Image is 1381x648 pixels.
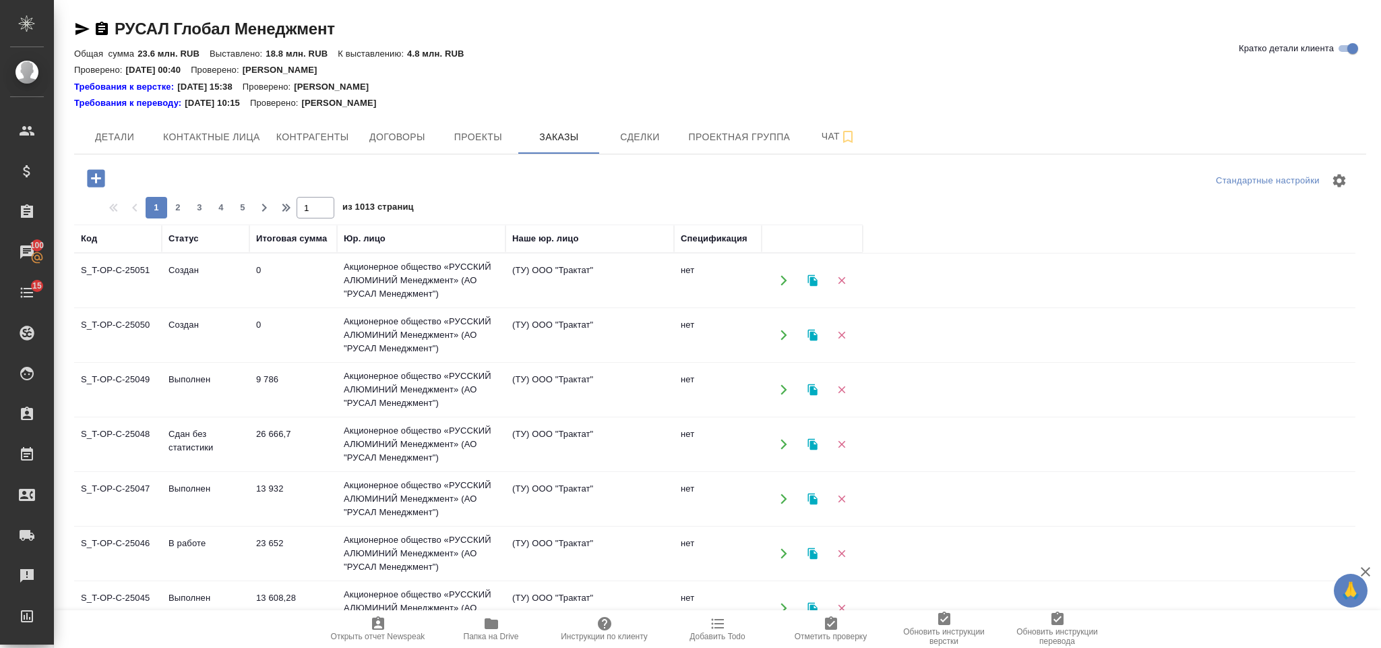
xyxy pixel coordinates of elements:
[505,312,674,359] td: (ТУ) ООО "Трактат"
[256,232,327,245] div: Итоговая сумма
[74,96,185,110] a: Требования к переводу:
[1213,171,1323,192] div: split button
[162,530,249,577] td: В работе
[505,530,674,577] td: (ТУ) ООО "Трактат"
[505,475,674,523] td: (ТУ) ООО "Трактат"
[435,610,548,648] button: Папка на Drive
[1323,165,1355,197] span: Настроить таблицу
[162,585,249,632] td: Выполнен
[674,257,762,304] td: нет
[446,129,510,146] span: Проекты
[770,322,797,349] button: Открыть
[365,129,429,146] span: Договоры
[548,610,661,648] button: Инструкции по клиенту
[162,312,249,359] td: Создан
[674,475,762,523] td: нет
[243,65,328,75] p: [PERSON_NAME]
[344,232,386,245] div: Юр. лицо
[799,322,826,349] button: Клонировать
[266,49,338,59] p: 18.8 млн. RUB
[505,366,674,413] td: (ТУ) ООО "Трактат"
[828,267,855,295] button: Удалить
[505,421,674,468] td: (ТУ) ООО "Трактат"
[337,308,505,362] td: Акционерное общество «РУССКИЙ АЛЮМИНИЙ Менеджмент» (АО "РУСАЛ Менеджмент")
[232,197,253,218] button: 5
[249,421,337,468] td: 26 666,7
[512,232,579,245] div: Наше юр. лицо
[249,530,337,577] td: 23 652
[249,585,337,632] td: 13 608,28
[770,485,797,513] button: Открыть
[74,65,126,75] p: Проверено:
[74,49,137,59] p: Общая сумма
[770,540,797,568] button: Открыть
[74,530,162,577] td: S_T-OP-C-25046
[210,201,232,214] span: 4
[249,312,337,359] td: 0
[163,129,260,146] span: Контактные лица
[681,232,747,245] div: Спецификация
[78,165,115,192] button: Добавить проект
[185,96,250,110] p: [DATE] 10:15
[162,421,249,468] td: Сдан без статистики
[321,610,435,648] button: Открыть отчет Newspeak
[167,201,189,214] span: 2
[210,49,266,59] p: Выставлено:
[799,485,826,513] button: Клонировать
[1334,574,1368,608] button: 🙏
[74,80,177,94] a: Требования к верстке:
[24,279,50,293] span: 15
[74,312,162,359] td: S_T-OP-C-25050
[162,475,249,523] td: Выполнен
[168,232,199,245] div: Статус
[3,276,51,310] a: 15
[81,232,97,245] div: Код
[407,49,474,59] p: 4.8 млн. RUB
[770,431,797,459] button: Открыть
[177,80,243,94] p: [DATE] 15:38
[689,632,745,641] span: Добавить Todo
[799,540,826,568] button: Клонировать
[828,431,855,459] button: Удалить
[243,80,295,94] p: Проверено:
[82,129,147,146] span: Детали
[799,376,826,404] button: Клонировать
[337,472,505,526] td: Акционерное общество «РУССКИЙ АЛЮМИНИЙ Менеджмент» (АО "РУСАЛ Менеджмент")
[607,129,672,146] span: Сделки
[294,80,379,94] p: [PERSON_NAME]
[338,49,407,59] p: К выставлению:
[249,475,337,523] td: 13 932
[774,610,888,648] button: Отметить проверку
[162,366,249,413] td: Выполнен
[232,201,253,214] span: 5
[770,595,797,622] button: Открыть
[661,610,774,648] button: Добавить Todo
[115,20,335,38] a: РУСАЛ Глобал Менеджмент
[770,267,797,295] button: Открыть
[3,235,51,269] a: 100
[795,632,867,641] span: Отметить проверку
[337,363,505,417] td: Акционерное общество «РУССКИЙ АЛЮМИНИЙ Менеджмент» (АО "РУСАЛ Менеджмент")
[888,610,1001,648] button: Обновить инструкции верстки
[1239,42,1334,55] span: Кратко детали клиента
[74,475,162,523] td: S_T-OP-C-25047
[126,65,191,75] p: [DATE] 00:40
[74,421,162,468] td: S_T-OP-C-25048
[688,129,790,146] span: Проектная группа
[337,581,505,635] td: Акционерное общество «РУССКИЙ АЛЮМИНИЙ Менеджмент» (АО "РУСАЛ Менеджмент")
[799,431,826,459] button: Клонировать
[276,129,349,146] span: Контрагенты
[674,312,762,359] td: нет
[249,257,337,304] td: 0
[210,197,232,218] button: 4
[828,595,855,622] button: Удалить
[301,96,386,110] p: [PERSON_NAME]
[896,627,993,646] span: Обновить инструкции верстки
[74,257,162,304] td: S_T-OP-C-25051
[806,128,871,145] span: Чат
[674,585,762,632] td: нет
[189,201,210,214] span: 3
[828,376,855,404] button: Удалить
[162,257,249,304] td: Создан
[674,366,762,413] td: нет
